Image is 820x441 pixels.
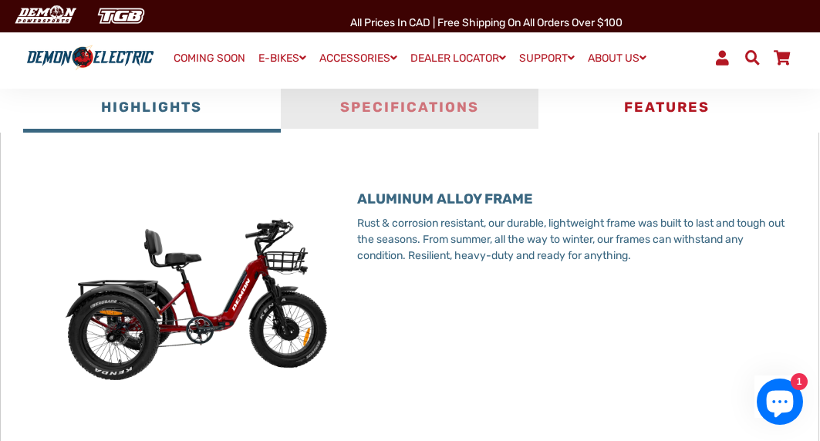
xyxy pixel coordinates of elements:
[357,191,786,208] h3: ALUMINUM ALLOY FRAME
[514,47,580,69] a: SUPPORT
[23,45,157,71] img: Demon Electric logo
[752,379,808,429] inbox-online-store-chat: Shopify online store chat
[350,16,623,29] span: All Prices in CAD | Free shipping on all orders over $100
[23,86,281,133] button: Highlights
[89,3,153,29] img: TGB Canada
[253,47,312,69] a: E-BIKES
[281,86,538,133] button: Specifications
[56,160,334,438] img: L2RTrenityd_cd251318-cc83-42ba-88ce-fb9282a14318.jpg
[538,86,796,133] button: Features
[168,48,251,69] a: COMING SOON
[8,3,82,29] img: Demon Electric
[357,215,786,264] p: Rust & corrosion resistant, our durable, lightweight frame was built to last and tough out the se...
[405,47,511,69] a: DEALER LOCATOR
[582,47,652,69] a: ABOUT US
[314,47,403,69] a: ACCESSORIES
